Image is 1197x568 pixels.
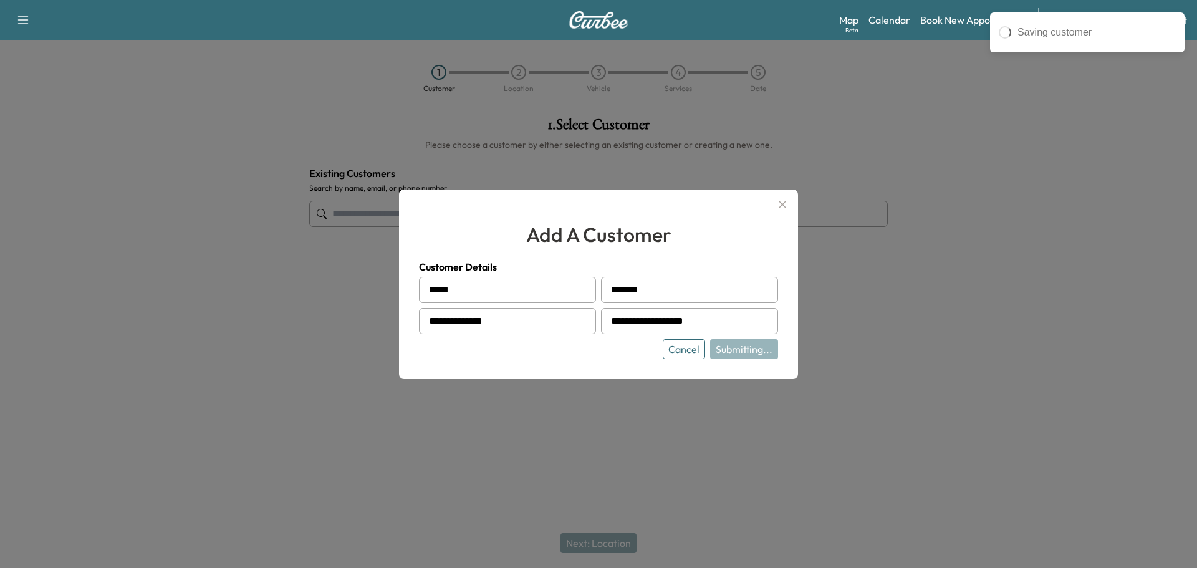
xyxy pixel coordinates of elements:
[868,12,910,27] a: Calendar
[1017,25,1176,40] div: Saving customer
[839,12,858,27] a: MapBeta
[419,259,778,274] h4: Customer Details
[569,11,628,29] img: Curbee Logo
[663,339,705,359] button: Cancel
[920,12,1026,27] a: Book New Appointment
[845,26,858,35] div: Beta
[419,219,778,249] h2: add a customer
